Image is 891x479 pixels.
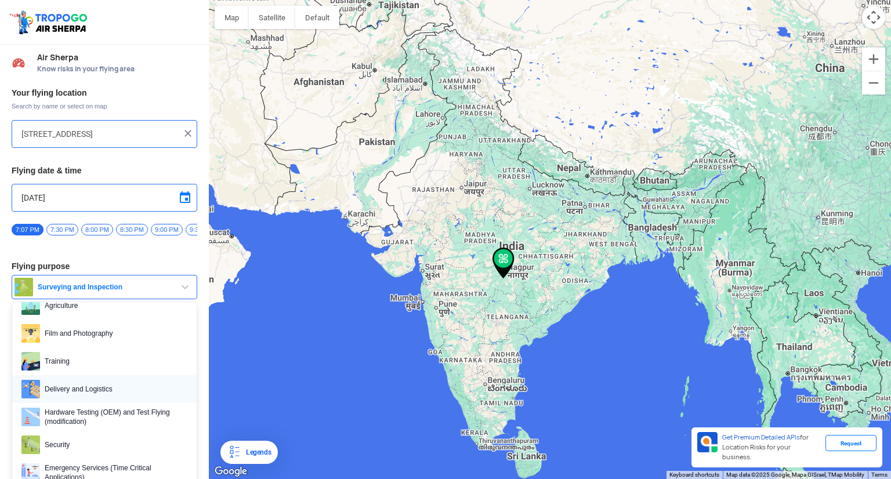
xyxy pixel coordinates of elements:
[212,464,250,479] a: Open this area in Google Maps (opens a new window)
[46,224,78,235] span: 7:30 PM
[21,436,40,454] img: security.png
[37,53,197,62] span: Air Sherpa
[862,6,885,29] button: Map camera controls
[862,48,885,71] button: Zoom in
[227,445,241,459] img: Legends
[37,64,197,74] span: Know risks in your flying area
[40,380,187,398] span: Delivery and Logistics
[40,296,187,315] span: Agriculture
[212,464,250,479] img: Google
[186,224,218,235] span: 9:30 PM
[151,224,183,235] span: 9:00 PM
[722,433,800,441] span: Get Premium Detailed APIs
[40,352,187,371] span: Training
[697,432,718,452] img: Premium APIs
[15,278,33,296] img: survey.png
[40,436,187,454] span: Security
[726,471,864,478] span: Map data ©2025 Google, Mapa GISrael, TMap Mobility
[871,471,888,478] a: Terms
[241,445,271,459] div: Legends
[249,6,295,29] button: Show satellite imagery
[21,191,187,205] input: Select Date
[12,166,197,175] h3: Flying date & time
[182,128,194,139] img: ic_close.png
[9,9,91,35] img: ic_tgdronemaps.svg
[33,282,178,292] span: Surveying and Inspection
[12,224,44,235] span: 7:07 PM
[81,224,113,235] span: 8:00 PM
[21,352,40,371] img: training.png
[21,408,40,426] img: ic_hardwaretesting.png
[12,56,26,70] img: Risk Scores
[21,324,40,343] img: film.png
[12,89,197,97] h3: Your flying location
[12,262,197,270] h3: Flying purpose
[116,224,148,235] span: 8:30 PM
[12,275,197,299] button: Surveying and Inspection
[825,435,876,451] div: Request
[718,432,825,463] div: for Location Risks for your business.
[21,127,179,141] input: Search your flying location
[862,71,885,95] button: Zoom out
[669,471,719,479] button: Keyboard shortcuts
[21,380,40,398] img: delivery.png
[40,408,187,426] span: Hardware Testing (OEM) and Test Flying (modification)
[21,296,40,315] img: agri.png
[40,324,187,343] span: Film and Photography
[215,6,249,29] button: Show street map
[12,101,197,111] span: Search by name or select on map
